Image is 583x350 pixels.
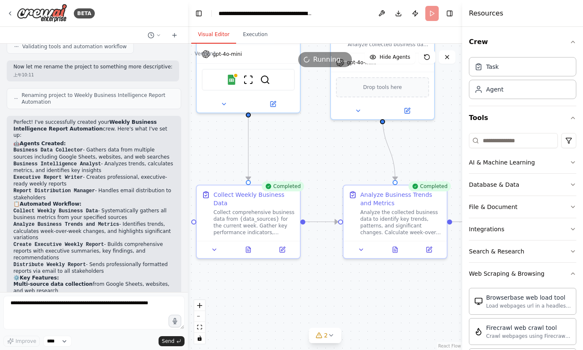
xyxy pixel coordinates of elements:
li: - Identifies trends, calculates week-over-week changes, and highlights significant variations [13,221,174,241]
div: File & Document [469,203,518,211]
code: Report Distribution Manager [13,188,95,194]
code: Analyze Business Trends and Metrics [13,222,119,227]
strong: Agents Created: [20,141,66,146]
button: Execution [236,26,274,44]
div: CompletedCollect Weekly Business DataCollect comprehensive business data from {data_sources} for ... [196,185,301,259]
code: Business Intelligence Analyst [13,161,101,167]
span: Renaming project to Weekly Business Intelligence Report Automation [21,92,174,105]
span: gpt-4o-mini [213,51,242,57]
button: Click to speak your automation idea [169,315,181,327]
div: Task [486,63,499,71]
strong: Key Features: [20,275,59,281]
button: Start a new chat [168,30,181,40]
span: Send [162,338,174,345]
div: Firecrawl web crawl tool [486,324,571,332]
div: Web Scraping & Browsing [469,269,544,278]
button: zoom in [194,300,205,311]
g: Edge from fdb6b0ef-f537-4ba9-87c6-f03f8610342d to 33da8f52-521f-4ca7-9fb9-307ed484059f [452,218,485,226]
code: Create Executive Weekly Report [13,242,104,248]
li: - Gathers data from multiple sources including Google Sheets, websites, and web searches [13,147,174,160]
button: Tools [469,106,576,130]
img: SerperDevTool [260,75,270,85]
span: Hide Agents [380,54,410,60]
span: Validating tools and automation workflow [22,43,127,50]
button: Database & Data [469,174,576,196]
span: Drop tools here [363,83,402,91]
div: Analyze Business Trends and Metrics [360,191,442,207]
div: Database & Data [469,180,519,189]
div: Completed [262,181,304,191]
div: gpt-4o-miniGoogle SheetsScrapeWebsiteToolSerperDevTool [196,17,301,113]
button: zoom out [194,311,205,322]
button: Crew [469,30,576,54]
button: File & Document [469,196,576,218]
strong: Multi-source data collection [13,281,93,287]
button: Switch to previous chat [144,30,164,40]
img: FirecrawlCrawlWebsiteTool [474,327,483,336]
button: View output [377,245,413,255]
div: Integrations [469,225,504,233]
button: Hide left sidebar [193,8,205,19]
span: Improve [16,338,36,345]
li: - Systematically gathers all business metrics from your specified sources [13,208,174,221]
button: Hide right sidebar [444,8,455,19]
button: Search & Research [469,240,576,262]
img: ScrapeWebsiteTool [243,75,253,85]
button: Hide Agents [364,50,415,64]
li: - Handles email distribution to stakeholders [13,188,174,201]
code: Distribute Weekly Report [13,262,86,268]
div: CompletedAnalyze Business Trends and MetricsAnalyze the collected business data to identify key t... [343,185,448,259]
g: Edge from a8af5678-a3bd-4344-ae80-62c88e37a338 to fdb6b0ef-f537-4ba9-87c6-f03f8610342d [305,218,338,226]
button: View output [231,245,266,255]
code: Business Data Collector [13,147,83,153]
div: Analyze collected business data to identify key trends, patterns, and insights for {company_name}... [348,41,429,48]
div: Search & Research [469,247,524,256]
nav: breadcrumb [219,9,313,18]
strong: Weekly Business Intelligence Report Automation [13,119,157,132]
h2: 📋 [13,201,174,208]
div: Collect comprehensive business data from {data_sources} for the current week. Gather key performa... [213,209,295,236]
button: Open in side panel [383,106,431,116]
button: fit view [194,322,205,333]
button: Improve [3,336,40,347]
a: React Flow attribution [438,344,461,348]
h4: Resources [469,8,503,18]
button: Send [159,336,185,346]
div: Version 1 [195,50,216,57]
button: Open in side panel [249,99,297,109]
g: Edge from 9c70ca52-52a6-4fb7-861d-ce5ebcdad59f to fdb6b0ef-f537-4ba9-87c6-f03f8610342d [378,116,399,180]
p: Perfect! I've successfully created your crew. Here's what I've set up: [13,119,174,139]
h2: 🤖 [13,141,174,147]
li: - Sends professionally formatted reports via email to all stakeholders [13,261,174,275]
g: Edge from f9727c5e-23b2-4c43-b1e4-4a2c5f750e24 to a8af5678-a3bd-4344-ae80-62c88e37a338 [244,118,252,180]
button: Integrations [469,218,576,240]
button: AI & Machine Learning [469,151,576,173]
div: AI & Machine Learning [469,158,535,167]
img: Google Sheets [226,75,237,85]
li: - Analyzes trends, calculates metrics, and identifies key insights [13,161,174,174]
span: 2 [324,331,328,340]
li: from Google Sheets, websites, and web research [13,281,174,294]
div: React Flow controls [194,300,205,344]
p: Now let me rename the project to something more descriptive: [13,64,172,71]
strong: Automated Workflow: [20,201,81,207]
button: toggle interactivity [194,333,205,344]
button: Open in side panel [268,245,297,255]
img: Logo [17,4,67,23]
div: Analyze collected business data to identify key trends, patterns, and insights for {company_name}... [330,17,435,120]
div: Completed [409,181,451,191]
span: Running... [313,55,347,65]
div: Crawl webpages using Firecrawl and return the contents [486,333,571,340]
button: Open in side panel [414,245,443,255]
li: - Creates professional, executive-ready weekly reports [13,174,174,188]
div: Collect Weekly Business Data [213,191,295,207]
div: BETA [74,8,95,18]
img: BrowserbaseLoadTool [474,297,483,306]
div: Browserbase web load tool [486,293,571,302]
code: Collect Weekly Business Data [13,208,98,214]
div: Analyze the collected business data to identify key trends, patterns, and significant changes. Ca... [360,209,442,236]
button: Visual Editor [191,26,236,44]
button: 2 [309,328,341,343]
div: Crew [469,54,576,106]
div: Agent [486,85,503,94]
